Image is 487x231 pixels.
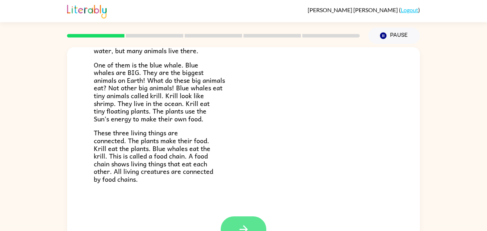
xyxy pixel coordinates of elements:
a: Logout [401,6,418,13]
span: [PERSON_NAME] [PERSON_NAME] [308,6,399,13]
span: These three living things are connected. The plants make their food. Krill eat the plants. Blue w... [94,127,213,184]
img: Literably [67,3,107,19]
button: Pause [368,27,420,44]
span: One of them is the blue whale. Blue whales are BIG. They are the biggest animals on Earth! What d... [94,60,225,124]
div: ( ) [308,6,420,13]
